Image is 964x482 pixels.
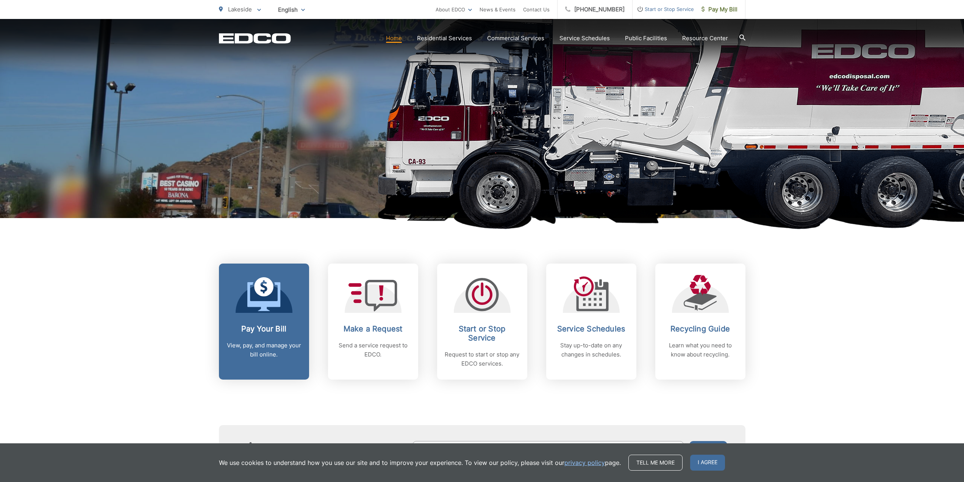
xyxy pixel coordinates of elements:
span: Pay My Bill [702,5,737,14]
a: Residential Services [417,34,472,43]
a: Recycling Guide Learn what you need to know about recycling. [655,264,745,380]
h2: Start or Stop Service [445,324,520,342]
a: News & Events [480,5,516,14]
span: I agree [690,455,725,471]
a: Commercial Services [487,34,544,43]
a: About EDCO [436,5,472,14]
p: View, pay, and manage your bill online. [227,341,302,359]
button: Submit [689,441,727,458]
h4: Subscribe to EDCO service alerts, upcoming events & environmental news: [267,442,405,457]
a: Service Schedules Stay up-to-date on any changes in schedules. [546,264,636,380]
a: Pay Your Bill View, pay, and manage your bill online. [219,264,309,380]
h2: Pay Your Bill [227,324,302,333]
a: Service Schedules [559,34,610,43]
span: English [272,3,311,16]
p: Stay up-to-date on any changes in schedules. [554,341,629,359]
p: We use cookies to understand how you use our site and to improve your experience. To view our pol... [219,458,621,467]
a: privacy policy [564,458,605,467]
a: Contact Us [523,5,550,14]
p: Learn what you need to know about recycling. [663,341,738,359]
a: Public Facilities [625,34,667,43]
a: Home [386,34,402,43]
a: EDCD logo. Return to the homepage. [219,33,291,44]
h2: Service Schedules [554,324,629,333]
h2: Make a Request [336,324,411,333]
a: Tell me more [628,455,683,471]
a: Resource Center [682,34,728,43]
input: Enter your email address... [412,441,684,458]
span: Lakeside [228,6,252,13]
a: Make a Request Send a service request to EDCO. [328,264,418,380]
h2: Recycling Guide [663,324,738,333]
p: Send a service request to EDCO. [336,341,411,359]
p: Request to start or stop any EDCO services. [445,350,520,368]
